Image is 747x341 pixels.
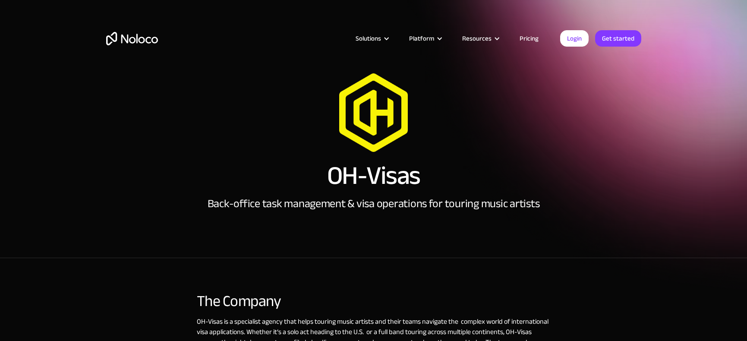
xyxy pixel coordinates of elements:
[197,293,551,310] div: The Company
[509,33,549,44] a: Pricing
[560,30,589,47] a: Login
[409,33,434,44] div: Platform
[327,163,420,189] h1: OH-Visas
[356,33,381,44] div: Solutions
[462,33,492,44] div: Resources
[595,30,641,47] a: Get started
[398,33,451,44] div: Platform
[451,33,509,44] div: Resources
[345,33,398,44] div: Solutions
[208,197,540,210] div: Back-office task management & visa operations for touring music artists
[106,32,158,45] a: home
